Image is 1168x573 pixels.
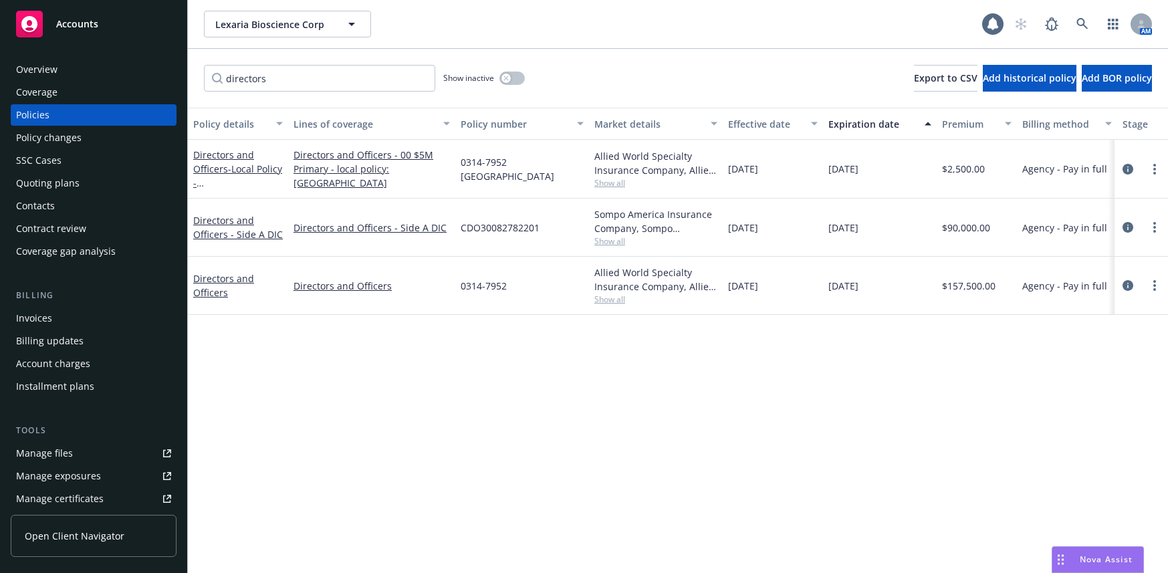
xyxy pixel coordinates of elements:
[11,173,177,194] a: Quoting plans
[1052,547,1069,572] div: Drag to move
[11,424,177,437] div: Tools
[1147,219,1163,235] a: more
[589,108,723,140] button: Market details
[461,155,584,183] span: 0314-7952 [GEOGRAPHIC_DATA]
[828,279,858,293] span: [DATE]
[16,376,94,397] div: Installment plans
[11,150,177,171] a: SSC Cases
[455,108,589,140] button: Policy number
[1052,546,1144,573] button: Nova Assist
[828,162,858,176] span: [DATE]
[828,117,917,131] div: Expiration date
[594,149,717,177] div: Allied World Specialty Insurance Company, Allied World Assurance Company (AWAC)
[823,108,937,140] button: Expiration date
[11,104,177,126] a: Policies
[11,443,177,464] a: Manage files
[1147,277,1163,294] a: more
[294,279,450,293] a: Directors and Officers
[11,127,177,148] a: Policy changes
[16,330,84,352] div: Billing updates
[594,265,717,294] div: Allied World Specialty Insurance Company, Allied World Assurance Company (AWAC)
[193,272,254,299] a: Directors and Officers
[942,279,996,293] span: $157,500.00
[193,214,283,241] a: Directors and Officers - Side A DIC
[728,221,758,235] span: [DATE]
[1100,11,1127,37] a: Switch app
[193,162,282,217] span: - Local Policy - [GEOGRAPHIC_DATA]
[11,5,177,43] a: Accounts
[1069,11,1096,37] a: Search
[25,529,124,543] span: Open Client Navigator
[594,117,703,131] div: Market details
[914,65,977,92] button: Export to CSV
[11,330,177,352] a: Billing updates
[723,108,823,140] button: Effective date
[11,59,177,80] a: Overview
[914,72,977,84] span: Export to CSV
[728,279,758,293] span: [DATE]
[16,195,55,217] div: Contacts
[16,353,90,374] div: Account charges
[594,207,717,235] div: Sompo America Insurance Company, Sompo International
[294,117,435,131] div: Lines of coverage
[1080,554,1133,565] span: Nova Assist
[288,108,455,140] button: Lines of coverage
[294,221,450,235] a: Directors and Officers - Side A DIC
[16,488,104,509] div: Manage certificates
[1120,161,1136,177] a: circleInformation
[16,59,57,80] div: Overview
[193,148,282,217] a: Directors and Officers
[16,241,116,262] div: Coverage gap analysis
[1147,161,1163,177] a: more
[215,17,331,31] span: Lexaria Bioscience Corp
[11,289,177,302] div: Billing
[204,11,371,37] button: Lexaria Bioscience Corp
[1017,108,1117,140] button: Billing method
[1082,65,1152,92] button: Add BOR policy
[16,218,86,239] div: Contract review
[204,65,435,92] input: Filter by keyword...
[461,117,569,131] div: Policy number
[11,195,177,217] a: Contacts
[594,177,717,189] span: Show all
[188,108,288,140] button: Policy details
[594,235,717,247] span: Show all
[16,150,62,171] div: SSC Cases
[56,19,98,29] span: Accounts
[443,72,494,84] span: Show inactive
[1038,11,1065,37] a: Report a Bug
[16,308,52,329] div: Invoices
[1022,279,1107,293] span: Agency - Pay in full
[11,353,177,374] a: Account charges
[16,104,49,126] div: Policies
[16,127,82,148] div: Policy changes
[1022,162,1107,176] span: Agency - Pay in full
[983,65,1076,92] button: Add historical policy
[461,221,540,235] span: CDO30082782201
[937,108,1017,140] button: Premium
[728,162,758,176] span: [DATE]
[1008,11,1034,37] a: Start snowing
[1123,117,1164,131] div: Stage
[16,82,57,103] div: Coverage
[16,443,73,464] div: Manage files
[1120,277,1136,294] a: circleInformation
[828,221,858,235] span: [DATE]
[11,82,177,103] a: Coverage
[294,148,450,190] a: Directors and Officers - 00 $5M Primary - local policy: [GEOGRAPHIC_DATA]
[942,162,985,176] span: $2,500.00
[193,117,268,131] div: Policy details
[1120,219,1136,235] a: circleInformation
[16,173,80,194] div: Quoting plans
[11,308,177,329] a: Invoices
[1082,72,1152,84] span: Add BOR policy
[461,279,507,293] span: 0314-7952
[11,241,177,262] a: Coverage gap analysis
[983,72,1076,84] span: Add historical policy
[942,117,997,131] div: Premium
[11,465,177,487] a: Manage exposures
[11,376,177,397] a: Installment plans
[16,465,101,487] div: Manage exposures
[11,488,177,509] a: Manage certificates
